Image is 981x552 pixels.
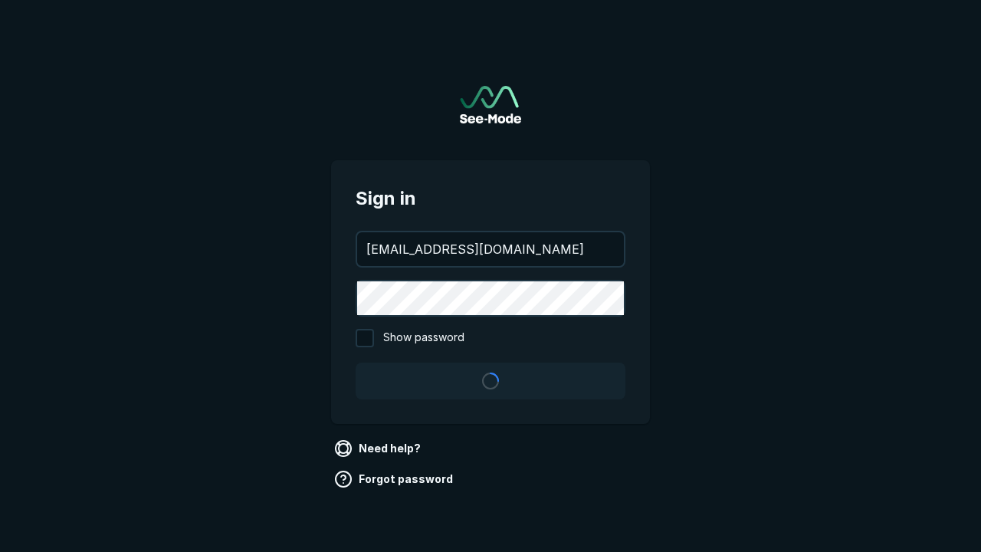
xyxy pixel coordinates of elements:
span: Show password [383,329,464,347]
input: your@email.com [357,232,624,266]
a: Go to sign in [460,86,521,123]
img: See-Mode Logo [460,86,521,123]
span: Sign in [356,185,625,212]
a: Need help? [331,436,427,461]
a: Forgot password [331,467,459,491]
